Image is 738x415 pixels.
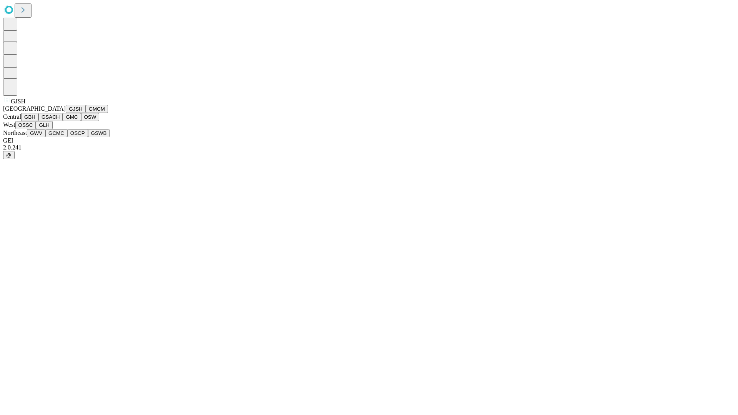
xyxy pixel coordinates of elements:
span: @ [6,152,12,158]
button: OSSC [15,121,36,129]
span: Northeast [3,129,27,136]
button: GLH [36,121,52,129]
span: West [3,121,15,128]
span: [GEOGRAPHIC_DATA] [3,105,66,112]
button: GSACH [38,113,63,121]
button: GMCM [86,105,108,113]
button: OSCP [67,129,88,137]
span: GJSH [11,98,25,105]
div: GEI [3,137,735,144]
button: GJSH [66,105,86,113]
button: GBH [21,113,38,121]
div: 2.0.241 [3,144,735,151]
button: GWV [27,129,45,137]
button: GSWB [88,129,110,137]
button: GCMC [45,129,67,137]
span: Central [3,113,21,120]
button: @ [3,151,15,159]
button: OSW [81,113,100,121]
button: GMC [63,113,81,121]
